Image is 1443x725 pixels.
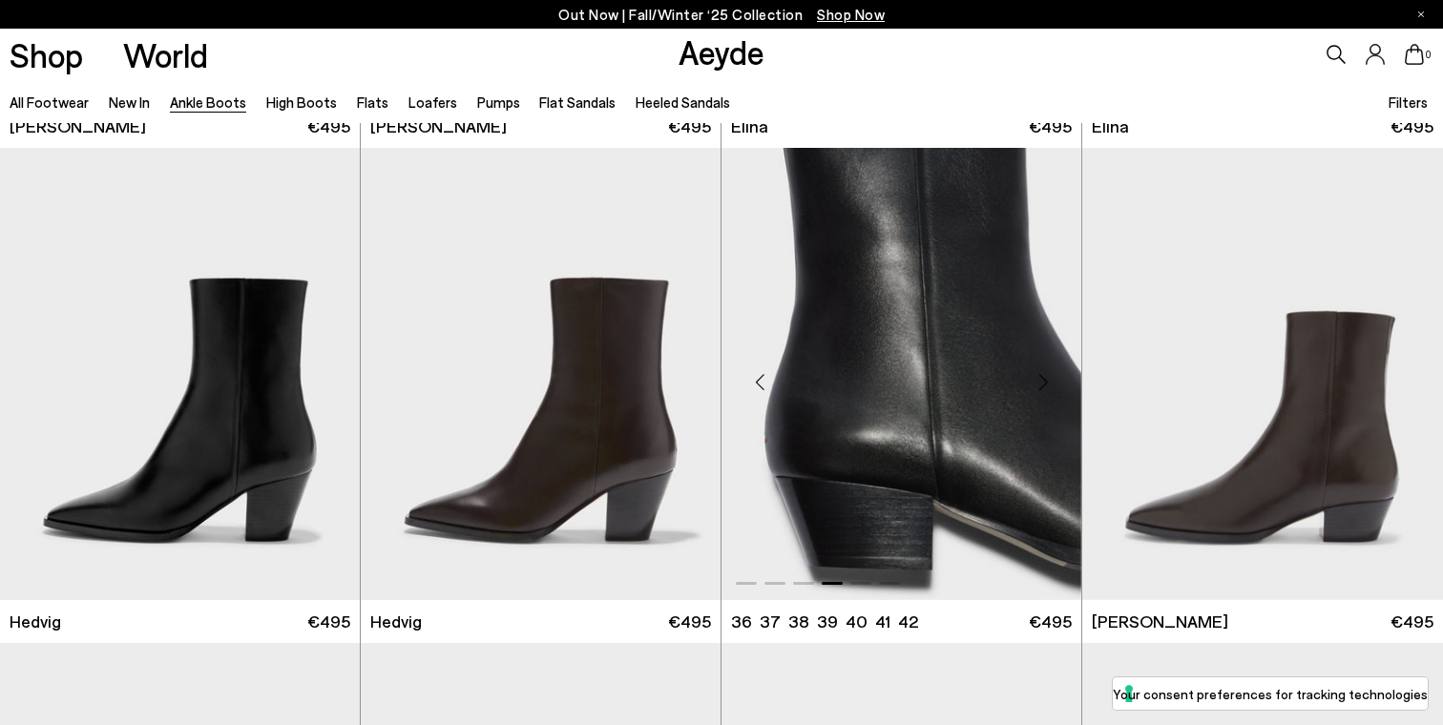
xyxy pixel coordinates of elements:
a: Pumps [477,93,520,111]
img: Hedvig Cowboy Ankle Boots [361,148,721,600]
div: 4 / 6 [721,148,1081,600]
span: 0 [1424,50,1433,60]
li: 37 [760,610,781,633]
li: 38 [788,610,809,633]
span: €495 [668,610,711,633]
img: Baba Pointed Cowboy Boots [1082,148,1443,600]
img: Baba Pointed Cowboy Boots [721,148,1081,600]
span: [PERSON_NAME] [370,114,507,138]
a: Elina €495 [721,105,1081,148]
div: Previous slide [731,353,788,410]
span: [PERSON_NAME] [10,114,146,138]
span: €495 [1029,610,1072,633]
li: 39 [817,610,838,633]
a: Flat Sandals [539,93,616,111]
p: Out Now | Fall/Winter ‘25 Collection [558,3,885,27]
span: Filters [1389,93,1428,111]
a: Heeled Sandals [636,93,730,111]
span: Navigate to /collections/new-in [817,6,885,23]
span: €495 [307,114,350,138]
button: Your consent preferences for tracking technologies [1113,677,1428,710]
a: Next slide Previous slide [721,148,1081,600]
span: Hedvig [10,610,61,633]
a: Next slide Previous slide [1082,148,1443,600]
div: 1 / 6 [1082,148,1443,600]
a: Ankle Boots [170,93,246,111]
span: Elina [731,114,768,138]
a: Aeyde [679,31,764,72]
li: 40 [846,610,868,633]
span: €495 [668,114,711,138]
span: Elina [1092,114,1129,138]
a: Shop [10,38,83,72]
a: 0 [1405,44,1424,65]
span: €495 [1029,114,1072,138]
a: World [123,38,208,72]
a: Loafers [408,93,457,111]
li: 36 [731,610,752,633]
ul: variant [731,610,912,633]
a: [PERSON_NAME] €495 [1082,600,1443,643]
span: [PERSON_NAME] [1092,610,1228,633]
label: Your consent preferences for tracking technologies [1113,684,1428,704]
span: €495 [1391,114,1433,138]
a: [PERSON_NAME] €495 [361,105,721,148]
span: €495 [307,610,350,633]
a: 36 37 38 39 40 41 42 €495 [721,600,1081,643]
span: Hedvig [370,610,422,633]
span: €495 [1391,610,1433,633]
a: Flats [357,93,388,111]
a: All Footwear [10,93,89,111]
li: 42 [898,610,918,633]
li: 41 [875,610,890,633]
a: High Boots [266,93,337,111]
a: Elina €495 [1082,105,1443,148]
a: New In [109,93,150,111]
div: Next slide [1014,353,1072,410]
a: Hedvig €495 [361,600,721,643]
